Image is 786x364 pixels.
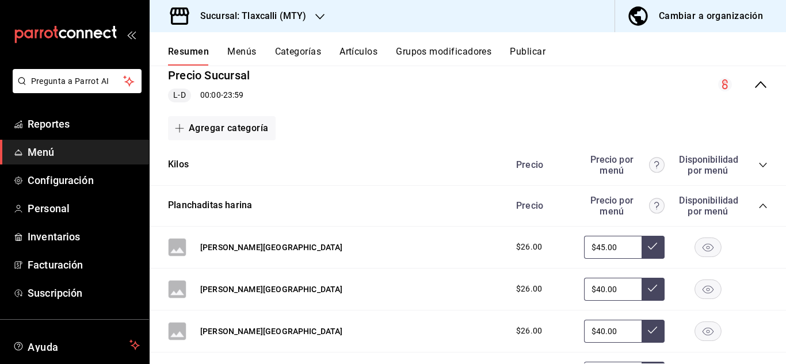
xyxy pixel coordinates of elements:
[505,159,578,170] div: Precio
[8,83,142,95] a: Pregunta a Parrot AI
[31,75,124,87] span: Pregunta a Parrot AI
[584,236,642,259] input: Sin ajuste
[659,8,763,24] div: Cambiar a organización
[584,320,642,343] input: Sin ajuste
[168,158,189,171] button: Kilos
[168,46,786,66] div: navigation tabs
[227,46,256,66] button: Menús
[339,46,377,66] button: Artículos
[510,46,545,66] button: Publicar
[28,144,140,160] span: Menú
[516,241,542,253] span: $26.00
[200,242,343,253] button: [PERSON_NAME][GEOGRAPHIC_DATA]
[584,195,665,217] div: Precio por menú
[275,46,322,66] button: Categorías
[13,69,142,93] button: Pregunta a Parrot AI
[758,160,768,170] button: collapse-category-row
[396,46,491,66] button: Grupos modificadores
[168,116,276,140] button: Agregar categoría
[168,199,252,212] button: Planchaditas harina
[584,278,642,301] input: Sin ajuste
[28,173,140,188] span: Configuración
[127,30,136,39] button: open_drawer_menu
[168,67,250,84] button: Precio Sucursal
[169,89,190,101] span: L-D
[28,338,125,352] span: Ayuda
[679,195,737,217] div: Disponibilidad por menú
[28,201,140,216] span: Personal
[28,285,140,301] span: Suscripción
[28,229,140,244] span: Inventarios
[168,46,209,66] button: Resumen
[516,283,542,295] span: $26.00
[150,58,786,112] div: collapse-menu-row
[584,154,665,176] div: Precio por menú
[191,9,306,23] h3: Sucursal: Tlaxcalli (MTY)
[200,325,343,337] button: [PERSON_NAME][GEOGRAPHIC_DATA]
[168,89,250,102] div: 00:00 - 23:59
[200,283,343,295] button: [PERSON_NAME][GEOGRAPHIC_DATA]
[679,154,737,176] div: Disponibilidad por menú
[28,257,140,273] span: Facturación
[505,200,578,211] div: Precio
[758,201,768,210] button: collapse-category-row
[516,325,542,337] span: $26.00
[28,116,140,132] span: Reportes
